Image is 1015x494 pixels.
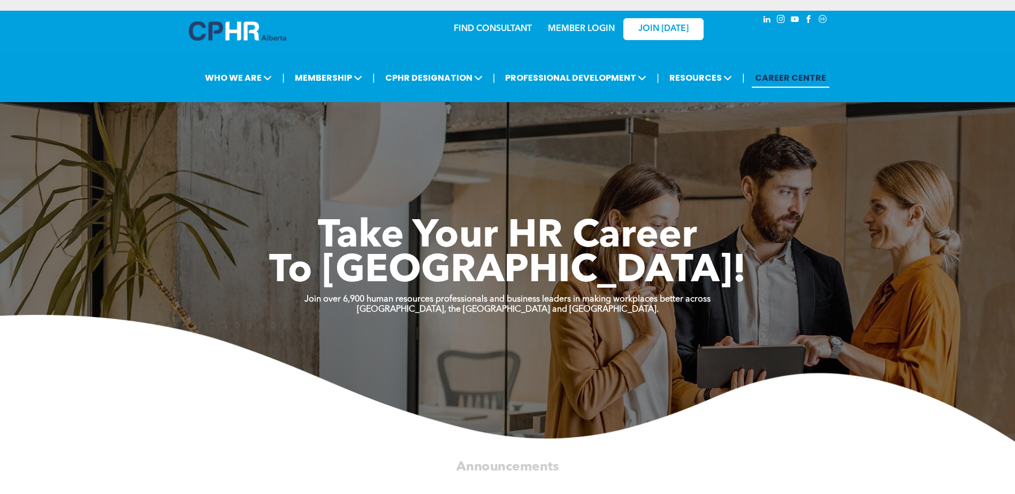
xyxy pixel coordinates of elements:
strong: Join over 6,900 human resources professionals and business leaders in making workplaces better ac... [304,295,711,304]
li: | [372,67,375,89]
span: WHO WE ARE [202,68,275,88]
a: facebook [803,13,815,28]
li: | [742,67,745,89]
li: | [657,67,659,89]
span: Take Your HR Career [318,218,697,256]
a: MEMBER LOGIN [548,25,615,33]
span: MEMBERSHIP [292,68,365,88]
span: PROFESSIONAL DEVELOPMENT [502,68,650,88]
span: JOIN [DATE] [638,24,689,34]
a: FIND CONSULTANT [454,25,532,33]
img: A blue and white logo for cp alberta [189,21,286,41]
a: linkedin [761,13,773,28]
a: instagram [775,13,787,28]
li: | [282,67,285,89]
a: Social network [817,13,829,28]
li: | [493,67,495,89]
a: JOIN [DATE] [623,18,704,40]
span: To [GEOGRAPHIC_DATA]! [269,252,746,291]
span: Announcements [456,460,559,473]
span: CPHR DESIGNATION [382,68,486,88]
a: youtube [789,13,801,28]
strong: [GEOGRAPHIC_DATA], the [GEOGRAPHIC_DATA] and [GEOGRAPHIC_DATA]. [357,305,659,314]
a: CAREER CENTRE [752,68,829,88]
span: RESOURCES [666,68,735,88]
